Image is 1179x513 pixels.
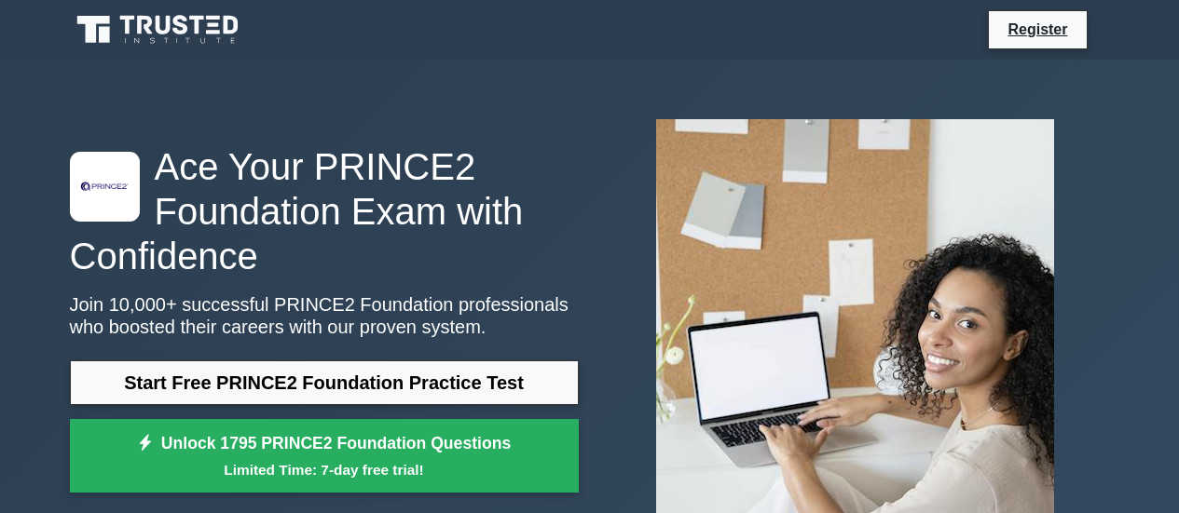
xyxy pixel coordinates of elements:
p: Join 10,000+ successful PRINCE2 Foundation professionals who boosted their careers with our prove... [70,293,579,338]
a: Unlock 1795 PRINCE2 Foundation QuestionsLimited Time: 7-day free trial! [70,419,579,493]
small: Limited Time: 7-day free trial! [93,459,555,480]
a: Start Free PRINCE2 Foundation Practice Test [70,360,579,405]
a: Register [996,18,1078,41]
h1: Ace Your PRINCE2 Foundation Exam with Confidence [70,144,579,278]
